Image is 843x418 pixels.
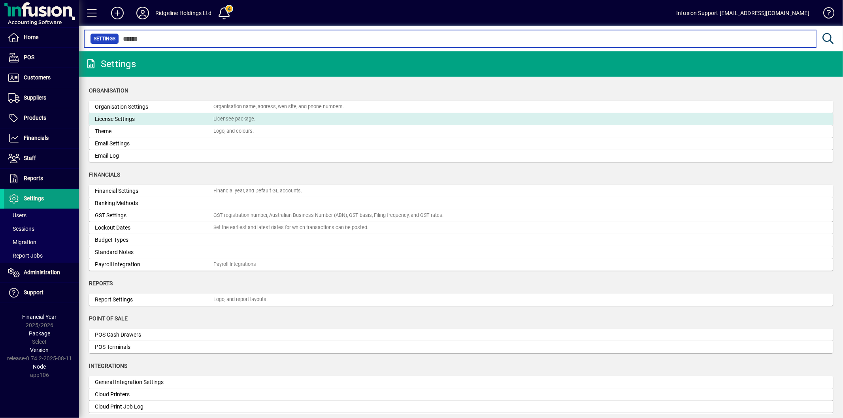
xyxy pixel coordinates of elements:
[95,103,213,111] div: Organisation Settings
[85,58,136,70] div: Settings
[89,246,833,258] a: Standard Notes
[89,209,833,222] a: GST SettingsGST registration number, Australian Business Number (ABN), GST basis, Filing frequenc...
[95,236,213,244] div: Budget Types
[89,363,127,369] span: Integrations
[105,6,130,20] button: Add
[89,150,833,162] a: Email Log
[33,363,46,370] span: Node
[213,187,302,195] div: Financial year, and Default GL accounts.
[95,115,213,123] div: License Settings
[24,289,43,296] span: Support
[89,329,833,341] a: POS Cash Drawers
[213,115,255,123] div: Licensee package.
[213,103,344,111] div: Organisation name, address, web site, and phone numbers.
[95,248,213,256] div: Standard Notes
[89,376,833,388] a: General Integration Settings
[24,34,38,40] span: Home
[155,7,211,19] div: Ridgeline Holdings Ltd
[4,88,79,108] a: Suppliers
[89,197,833,209] a: Banking Methods
[676,7,809,19] div: Infusion Support [EMAIL_ADDRESS][DOMAIN_NAME]
[95,378,213,386] div: General Integration Settings
[89,87,128,94] span: Organisation
[95,224,213,232] div: Lockout Dates
[89,388,833,401] a: Cloud Printers
[817,2,833,27] a: Knowledge Base
[130,6,155,20] button: Profile
[4,249,79,262] a: Report Jobs
[24,175,43,181] span: Reports
[4,128,79,148] a: Financials
[8,252,43,259] span: Report Jobs
[89,258,833,271] a: Payroll IntegrationPayroll Integrations
[30,347,49,353] span: Version
[95,296,213,304] div: Report Settings
[89,341,833,353] a: POS Terminals
[213,128,254,135] div: Logo, and colours.
[89,315,128,322] span: Point of Sale
[24,74,51,81] span: Customers
[4,209,79,222] a: Users
[95,211,213,220] div: GST Settings
[8,239,36,245] span: Migration
[95,199,213,207] div: Banking Methods
[89,171,120,178] span: Financials
[4,169,79,188] a: Reports
[95,187,213,195] div: Financial Settings
[24,115,46,121] span: Products
[4,68,79,88] a: Customers
[89,101,833,113] a: Organisation SettingsOrganisation name, address, web site, and phone numbers.
[4,28,79,47] a: Home
[213,261,256,268] div: Payroll Integrations
[4,48,79,68] a: POS
[95,139,213,148] div: Email Settings
[89,234,833,246] a: Budget Types
[24,135,49,141] span: Financials
[24,54,34,60] span: POS
[95,390,213,399] div: Cloud Printers
[89,294,833,306] a: Report SettingsLogo, and report layouts.
[8,212,26,218] span: Users
[89,137,833,150] a: Email Settings
[95,152,213,160] div: Email Log
[213,296,268,303] div: Logo, and report layouts.
[213,212,443,219] div: GST registration number, Australian Business Number (ABN), GST basis, Filing frequency, and GST r...
[24,155,36,161] span: Staff
[4,222,79,235] a: Sessions
[89,222,833,234] a: Lockout DatesSet the earliest and latest dates for which transactions can be posted.
[89,113,833,125] a: License SettingsLicensee package.
[95,260,213,269] div: Payroll Integration
[95,403,213,411] div: Cloud Print Job Log
[89,401,833,413] a: Cloud Print Job Log
[23,314,57,320] span: Financial Year
[4,149,79,168] a: Staff
[89,125,833,137] a: ThemeLogo, and colours.
[89,185,833,197] a: Financial SettingsFinancial year, and Default GL accounts.
[95,331,213,339] div: POS Cash Drawers
[4,263,79,282] a: Administration
[24,269,60,275] span: Administration
[4,108,79,128] a: Products
[29,330,50,337] span: Package
[89,280,113,286] span: Reports
[4,235,79,249] a: Migration
[95,127,213,136] div: Theme
[95,343,213,351] div: POS Terminals
[213,224,368,232] div: Set the earliest and latest dates for which transactions can be posted.
[8,226,34,232] span: Sessions
[24,195,44,201] span: Settings
[94,35,115,43] span: Settings
[4,283,79,303] a: Support
[24,94,46,101] span: Suppliers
